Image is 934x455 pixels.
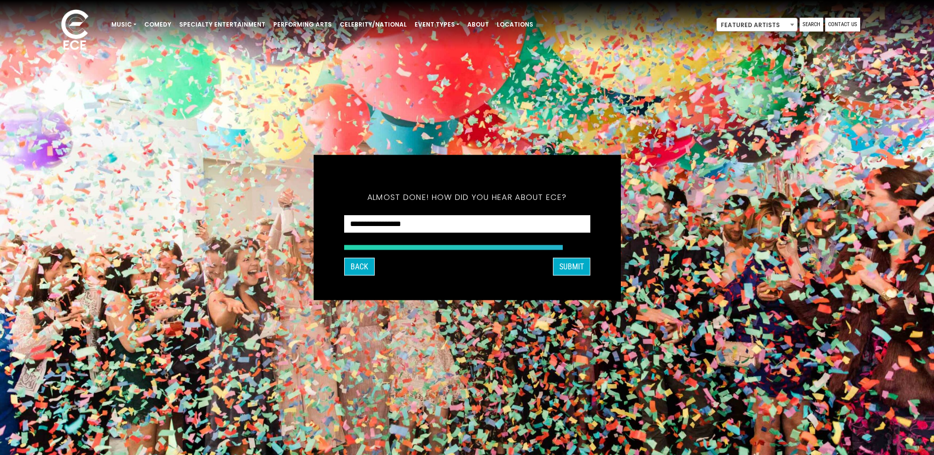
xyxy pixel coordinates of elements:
a: About [463,16,493,33]
a: Celebrity/National [336,16,411,33]
a: Event Types [411,16,463,33]
button: Back [344,258,375,276]
span: Featured Artists [717,18,797,32]
span: Featured Artists [716,18,798,32]
a: Music [107,16,140,33]
a: Contact Us [825,18,860,32]
a: Comedy [140,16,175,33]
h5: Almost done! How did you hear about ECE? [344,180,590,215]
a: Search [800,18,823,32]
a: Performing Arts [269,16,336,33]
a: Locations [493,16,537,33]
a: Specialty Entertainment [175,16,269,33]
button: SUBMIT [553,258,590,276]
select: How did you hear about ECE [344,215,590,233]
img: ece_new_logo_whitev2-1.png [50,7,99,55]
